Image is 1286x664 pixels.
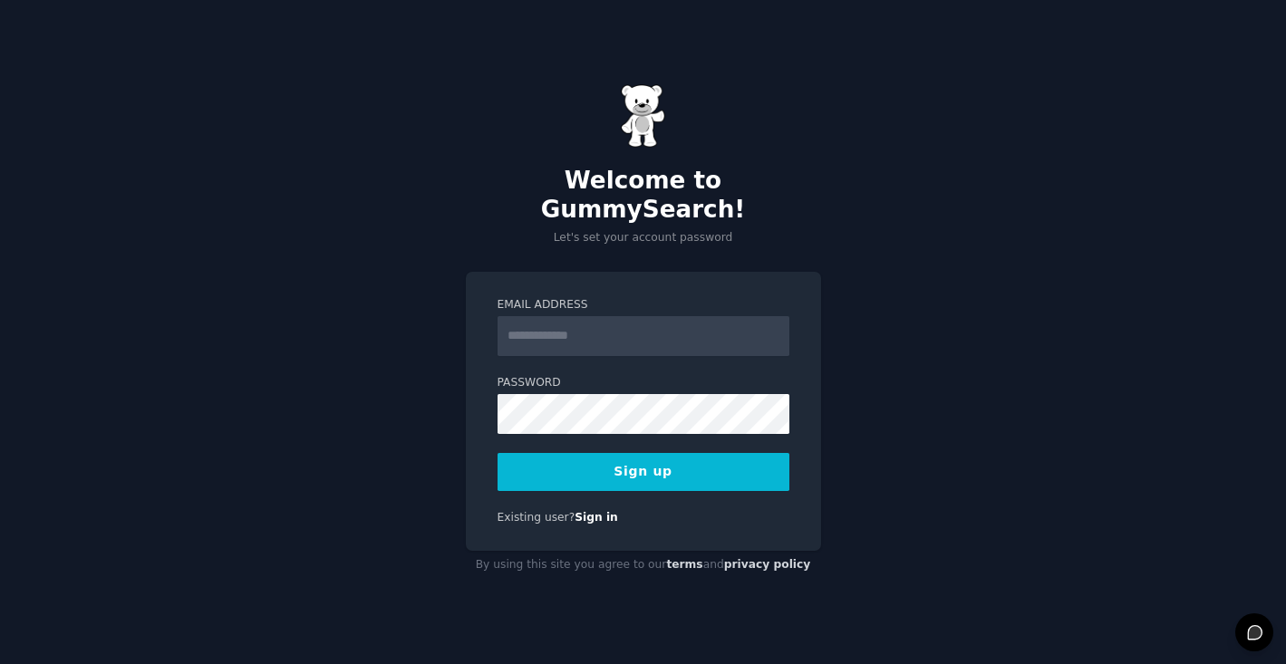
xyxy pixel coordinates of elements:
p: Let's set your account password [466,230,821,246]
span: Existing user? [498,511,575,524]
a: privacy policy [724,558,811,571]
label: Password [498,375,789,391]
img: Gummy Bear [621,84,666,148]
label: Email Address [498,297,789,313]
button: Sign up [498,453,789,491]
h2: Welcome to GummySearch! [466,167,821,224]
a: Sign in [575,511,618,524]
a: terms [666,558,702,571]
div: By using this site you agree to our and [466,551,821,580]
